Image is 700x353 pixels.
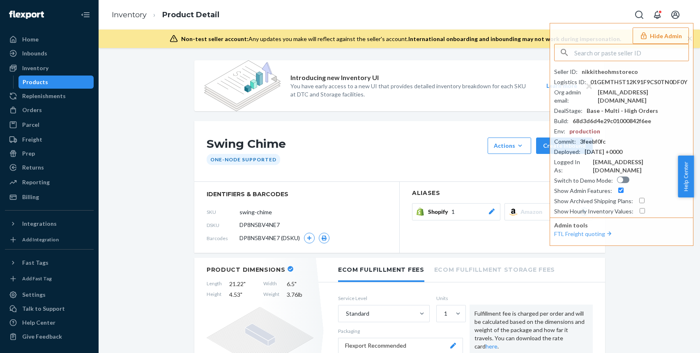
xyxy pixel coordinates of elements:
input: 1 [443,309,444,318]
button: Hide Admin [633,28,689,44]
div: Deployed : [554,148,580,156]
a: Product Detail [162,10,219,19]
div: Settings [22,291,46,299]
a: Freight [5,133,94,146]
div: Parcel [22,121,39,129]
span: identifiers & barcodes [207,190,387,198]
span: " [244,280,246,287]
div: Billing [22,193,39,201]
span: DP8N5BV4NE7 [239,221,280,229]
button: Fast Tags [5,256,94,269]
a: Add Integration [5,234,94,246]
span: Height [207,291,222,299]
span: Help Center [678,156,694,197]
a: Parcel [5,118,94,131]
button: Open Search Box [631,7,647,23]
div: [DATE] +0000 [585,148,622,156]
div: Give Feedback [22,332,62,341]
div: Add Fast Tag [22,275,52,282]
span: Weight [263,291,279,299]
span: 6.5 [287,280,313,288]
span: Barcodes [207,235,239,242]
div: Inbounds [22,49,47,57]
span: DSKU [207,222,239,229]
a: Home [5,33,94,46]
a: Orders [5,103,94,117]
div: Inventory [22,64,48,72]
div: Build : [554,117,569,125]
button: Give Feedback [5,330,94,343]
input: Standard [345,309,346,318]
div: Prep [22,149,35,158]
ol: breadcrumbs [105,3,226,27]
span: Shopify [428,208,451,216]
div: Show Hourly Inventory Values : [554,207,633,215]
a: Replenishments [5,89,94,103]
div: Add Integration [22,236,59,243]
li: Ecom Fulfillment Fees [338,258,424,282]
button: Open notifications [649,7,665,23]
a: here [486,343,497,350]
div: Any updates you make will reflect against the seller's account. [181,35,621,43]
span: Non-test seller account: [181,35,249,42]
div: Returns [22,163,44,172]
img: Flexport logo [9,11,44,19]
button: Talk to Support [5,302,94,315]
div: Talk to Support [22,305,65,313]
div: Home [22,35,39,44]
div: [EMAIL_ADDRESS][DOMAIN_NAME] [598,88,689,105]
p: You have early access to a new UI that provides detailed inventory breakdown for each SKU at DTC ... [290,82,531,99]
div: 68d3d6d4e29c01000842f6ee [573,117,651,125]
div: Show Admin Features : [554,187,612,195]
li: Ecom Fulfillment Storage Fees [434,258,555,280]
a: Inbounds [5,47,94,60]
div: Switch to Demo Mode : [554,176,613,185]
button: Open account menu [667,7,684,23]
div: Freight [22,135,42,144]
div: production [569,127,600,135]
span: 21.22 [229,280,256,288]
button: Learn more [541,81,582,91]
label: Units [436,295,463,302]
div: Base - Multi - High Orders [587,107,658,115]
span: SKU [207,209,239,215]
div: Orders [22,106,42,114]
span: Length [207,280,222,288]
span: 4.53 [229,291,256,299]
div: Actions [494,142,525,150]
div: 1 [444,309,447,318]
a: Billing [5,190,94,204]
a: FTL Freight quoting [554,230,613,237]
div: Commit : [554,138,576,146]
span: Width [263,280,279,288]
span: Amazon [520,208,546,216]
a: Prep [5,147,94,160]
div: Integrations [22,220,57,228]
div: Logged In As : [554,158,589,174]
h1: Swing Chime [207,138,484,154]
button: Amazon [504,203,593,220]
button: Actions [488,138,531,154]
div: 3feebf0fc [580,138,606,146]
a: Inventory [5,62,94,75]
div: 01GEMTH5T12K91F9CS0TN0DF0Y [590,78,687,86]
button: Shopify1 [412,203,500,220]
label: Service Level [338,295,430,302]
div: Seller ID : [554,68,578,76]
div: Logistics ID : [554,78,586,86]
iframe: Opens a widget where you can chat to one of our agents [647,328,692,349]
div: Org admin email : [554,88,594,105]
div: Standard [346,309,369,318]
span: 3.76 lb [287,291,313,299]
a: Help Center [5,316,94,329]
p: Admin tools [554,221,689,229]
h2: Aliases [412,190,593,196]
div: [EMAIL_ADDRESS][DOMAIN_NAME] [593,158,689,174]
div: Show Archived Shipping Plans : [554,197,633,205]
img: new-reports-banner-icon.82668bd98b6a51aee86340f2a7b77ae3.png [204,60,281,111]
a: Inventory [112,10,147,19]
div: Help Center [22,319,55,327]
h2: Product Dimensions [207,266,286,273]
button: Create inbound [536,138,593,154]
div: DealStage : [554,107,583,115]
